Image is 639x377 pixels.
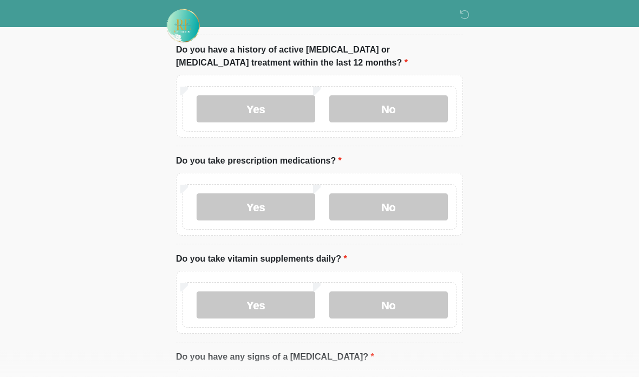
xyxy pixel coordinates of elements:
[176,351,374,364] label: Do you have any signs of a [MEDICAL_DATA]?
[176,44,463,70] label: Do you have a history of active [MEDICAL_DATA] or [MEDICAL_DATA] treatment within the last 12 mon...
[197,292,315,319] label: Yes
[329,194,448,221] label: No
[165,8,201,44] img: Rehydrate Aesthetics & Wellness Logo
[176,253,347,266] label: Do you take vitamin supplements daily?
[329,292,448,319] label: No
[197,194,315,221] label: Yes
[329,96,448,123] label: No
[197,96,315,123] label: Yes
[176,155,342,168] label: Do you take prescription medications?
